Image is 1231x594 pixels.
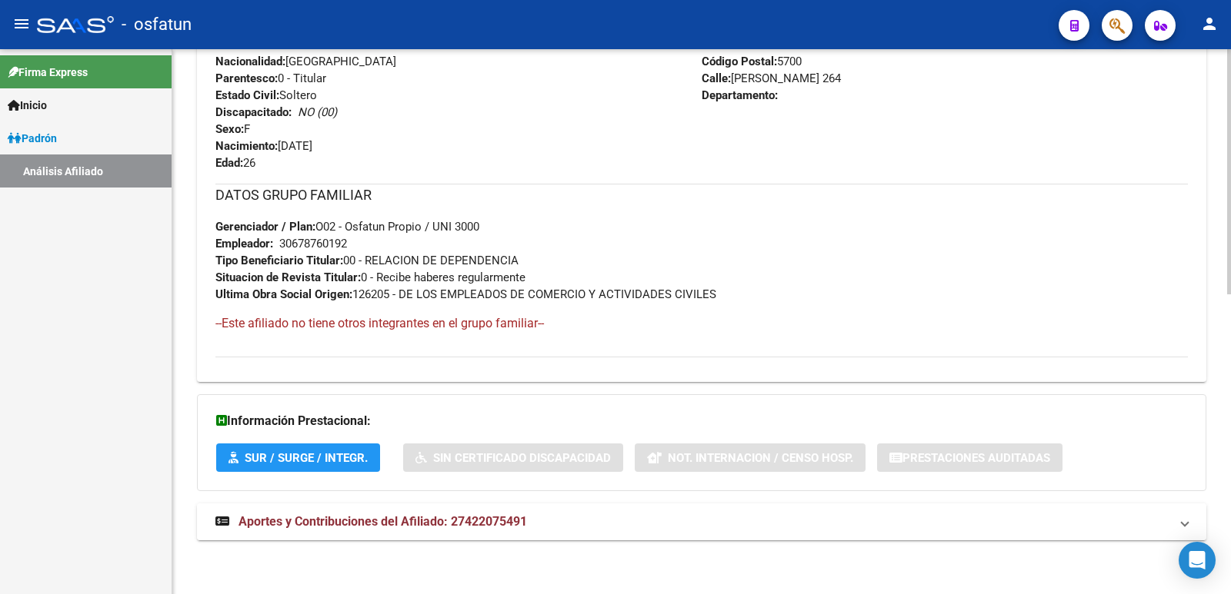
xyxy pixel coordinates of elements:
span: Padrón [8,130,57,147]
strong: Tipo Beneficiario Titular: [215,254,343,267]
span: [GEOGRAPHIC_DATA] [215,55,396,68]
strong: Discapacitado: [215,105,292,119]
span: 26 [215,156,255,170]
button: Sin Certificado Discapacidad [403,443,623,472]
strong: Gerenciador / Plan: [215,220,315,234]
span: O02 - Osfatun Propio / UNI 3000 [215,220,479,234]
h3: DATOS GRUPO FAMILIAR [215,184,1188,206]
strong: Edad: [215,156,243,170]
div: Open Intercom Messenger [1179,542,1216,579]
button: SUR / SURGE / INTEGR. [216,443,380,472]
span: 126205 - DE LOS EMPLEADOS DE COMERCIO Y ACTIVIDADES CIVILES [215,287,716,301]
strong: Nacimiento: [215,139,278,153]
strong: Ultima Obra Social Origen: [215,287,352,301]
span: 5700 [702,55,802,68]
button: Prestaciones Auditadas [877,443,1063,472]
strong: Situacion de Revista Titular: [215,270,361,284]
i: NO (00) [298,105,337,119]
mat-expansion-panel-header: Aportes y Contribuciones del Afiliado: 27422075491 [197,503,1206,540]
div: 30678760192 [279,235,347,252]
span: F [215,122,250,136]
mat-icon: person [1200,15,1219,33]
strong: Calle: [702,71,731,85]
strong: Empleador: [215,237,273,251]
strong: Nacionalidad: [215,55,285,68]
strong: Localidad: [702,38,754,51]
span: DU - DOCUMENTO UNICO 42207549 [215,38,462,51]
span: - osfatun [122,8,192,41]
span: Inicio [8,97,47,114]
span: Prestaciones Auditadas [902,451,1050,465]
strong: Estado Civil: [215,88,279,102]
strong: Código Postal: [702,55,777,68]
strong: Parentesco: [215,71,278,85]
span: Firma Express [8,64,88,81]
span: Sin Certificado Discapacidad [433,451,611,465]
span: Not. Internacion / Censo Hosp. [668,451,853,465]
h4: --Este afiliado no tiene otros integrantes en el grupo familiar-- [215,315,1188,332]
span: SAN LUIS [702,38,804,51]
span: Soltero [215,88,317,102]
strong: Departamento: [702,88,778,102]
span: 0 - Titular [215,71,326,85]
strong: Documento: [215,38,277,51]
button: Not. Internacion / Censo Hosp. [635,443,866,472]
span: SUR / SURGE / INTEGR. [245,451,368,465]
h3: Información Prestacional: [216,410,1187,432]
span: 0 - Recibe haberes regularmente [215,270,525,284]
mat-icon: menu [12,15,31,33]
span: [DATE] [215,139,312,153]
span: 00 - RELACION DE DEPENDENCIA [215,254,519,267]
strong: Sexo: [215,122,244,136]
span: [PERSON_NAME] 264 [702,71,841,85]
span: Aportes y Contribuciones del Afiliado: 27422075491 [239,514,527,529]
